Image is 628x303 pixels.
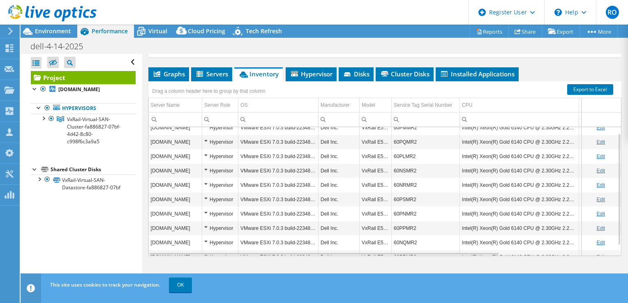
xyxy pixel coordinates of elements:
[360,250,392,264] td: Column Model, Value VxRail E560F
[202,135,238,149] td: Column Server Role, Value Hypervisor
[204,123,236,133] div: Hypervisor
[380,70,429,78] span: Cluster Disks
[460,135,579,149] td: Column CPU, Value Intel(R) Xeon(R) Gold 6140 CPU @ 2.30GHz 2.29 GHz
[238,149,319,163] td: Column OS, Value VMware ESXi 7.0.3 build-22348816
[392,207,460,221] td: Column Service Tag Serial Number, Value 60PNMR2
[360,163,392,178] td: Column Model, Value VxRail E560F
[392,120,460,135] td: Column Service Tag Serial Number, Value 60PMMR2
[204,238,236,248] div: Hypervisor
[392,135,460,149] td: Column Service Tag Serial Number, Value 60PQMR2
[58,86,100,93] b: [DOMAIN_NAME]
[238,70,279,78] span: Inventory
[579,149,618,163] td: Column CPU Sockets, Value 2
[554,9,562,16] svg: \n
[204,151,236,161] div: Hypervisor
[319,98,360,112] td: Manufacturer Column
[202,98,238,112] td: Server Role Column
[202,250,238,264] td: Column Server Role, Value Hypervisor
[567,84,613,95] a: Export to Excel
[360,235,392,250] td: Column Model, Value VxRail E560F
[542,25,580,38] a: Export
[392,250,460,264] td: Column Service Tag Serial Number, Value 60PRMR2
[321,100,350,110] div: Manufacturer
[460,235,579,250] td: Column CPU, Value Intel(R) Xeon(R) Gold 6140 CPU @ 2.30GHz 2.29 GHz
[440,70,515,78] span: Installed Applications
[319,149,360,163] td: Column Manufacturer, Value Dell Inc.
[579,163,618,178] td: Column CPU Sockets, Value 2
[579,135,618,149] td: Column CPU Sockets, Value 2
[319,163,360,178] td: Column Manufacturer, Value Dell Inc.
[392,235,460,250] td: Column Service Tag Serial Number, Value 60NQMR2
[392,149,460,163] td: Column Service Tag Serial Number, Value 60PLMR2
[149,235,202,250] td: Column Server Name, Value elsesx02.cpk.chpk.com
[149,163,202,178] td: Column Server Name, Value elsesx01.cpk.chpk.com
[27,42,96,51] h1: dell-4-14-2025
[319,221,360,235] td: Column Manufacturer, Value Dell Inc.
[31,71,136,84] a: Project
[149,250,202,264] td: Column Server Name, Value elsesx10.cpk.chpk.com
[204,209,236,219] div: Hypervisor
[204,180,236,190] div: Hypervisor
[31,103,136,114] a: Hypervisors
[202,192,238,207] td: Column Server Role, Value Hypervisor
[319,235,360,250] td: Column Manufacturer, Value Dell Inc.
[238,192,319,207] td: Column OS, Value VMware ESXi 7.0.3 build-22348816
[195,70,228,78] span: Servers
[319,192,360,207] td: Column Manufacturer, Value Dell Inc.
[596,240,605,246] a: Edit
[460,112,579,126] td: Column CPU, Filter cell
[460,192,579,207] td: Column CPU, Value Intel(R) Xeon(R) Gold 6140 CPU @ 2.30GHz 2.29 GHz
[596,139,605,145] a: Edit
[290,70,332,78] span: Hypervisor
[596,168,605,174] a: Edit
[67,116,120,145] span: VxRail-Virtual-SAN-Cluster-fa886827-07bf-4d42-8c80-c998f6c3a9a5
[152,70,185,78] span: Graphs
[579,192,618,207] td: Column CPU Sockets, Value 2
[343,70,369,78] span: Disks
[31,114,136,147] a: VxRail-Virtual-SAN-Cluster-fa886827-07bf-4d42-8c80-c998f6c3a9a5
[238,178,319,192] td: Column OS, Value VMware ESXi 7.0.3 build-22348816
[392,163,460,178] td: Column Service Tag Serial Number, Value 60NSMR2
[392,98,460,112] td: Service Tag Serial Number Column
[508,25,542,38] a: Share
[51,165,136,174] div: Shared Cluster Disks
[460,149,579,163] td: Column CPU, Value Intel(R) Xeon(R) Gold 6140 CPU @ 2.30GHz 2.29 GHz
[360,207,392,221] td: Column Model, Value VxRail E560F
[204,223,236,233] div: Hypervisor
[319,135,360,149] td: Column Manufacturer, Value Dell Inc.
[319,178,360,192] td: Column Manufacturer, Value Dell Inc.
[319,207,360,221] td: Column Manufacturer, Value Dell Inc.
[460,221,579,235] td: Column CPU, Value Intel(R) Xeon(R) Gold 6140 CPU @ 2.30GHz 2.29 GHz
[392,192,460,207] td: Column Service Tag Serial Number, Value 60PSMR2
[31,84,136,95] a: [DOMAIN_NAME]
[360,112,392,126] td: Column Model, Filter cell
[360,135,392,149] td: Column Model, Value VxRail E560F
[360,178,392,192] td: Column Model, Value VxRail E560F
[579,120,618,135] td: Column CPU Sockets, Value 2
[392,221,460,235] td: Column Service Tag Serial Number, Value 60PPMR2
[238,98,319,112] td: OS Column
[202,163,238,178] td: Column Server Role, Value Hypervisor
[149,112,202,126] td: Column Server Name, Filter cell
[238,207,319,221] td: Column OS, Value VMware ESXi 7.0.3 build-22348816
[202,207,238,221] td: Column Server Role, Value Hypervisor
[202,120,238,135] td: Column Server Role, Value Hypervisor
[319,112,360,126] td: Column Manufacturer, Filter cell
[360,192,392,207] td: Column Model, Value VxRail E560F
[149,207,202,221] td: Column Server Name, Value elsesx06.cpk.chpk.com
[360,149,392,163] td: Column Model, Value VxRail E560F
[460,98,579,112] td: CPU Column
[238,135,319,149] td: Column OS, Value VMware ESXi 7.0.3 build-22348816
[204,100,230,110] div: Server Role
[238,163,319,178] td: Column OS, Value VMware ESXi 7.0.3 build-22348816
[579,207,618,221] td: Column CPU Sockets, Value 2
[238,250,319,264] td: Column OS, Value VMware ESXi 7.0.3 build-22348816
[460,163,579,178] td: Column CPU, Value Intel(R) Xeon(R) Gold 6140 CPU @ 2.30GHz 2.29 GHz
[149,192,202,207] td: Column Server Name, Value elsesx09.cpk.chpk.com
[596,197,605,202] a: Edit
[460,178,579,192] td: Column CPU, Value Intel(R) Xeon(R) Gold 6140 CPU @ 2.30GHz 2.29 GHz
[579,221,618,235] td: Column CPU Sockets, Value 2
[580,25,618,38] a: More
[596,154,605,159] a: Edit
[319,120,360,135] td: Column Manufacturer, Value Dell Inc.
